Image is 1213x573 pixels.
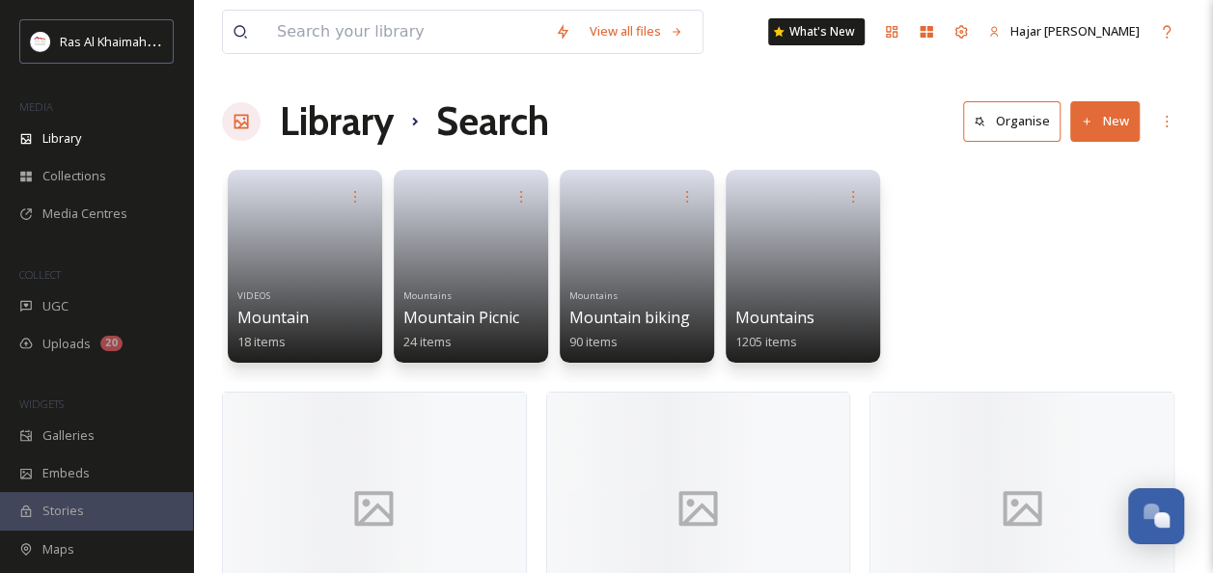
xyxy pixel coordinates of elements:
span: MEDIA [19,99,53,114]
span: Library [42,129,81,148]
button: Organise [963,101,1061,141]
span: Mountains [403,289,452,302]
span: Stories [42,502,84,520]
a: What's New [768,18,865,45]
a: Library [280,93,394,150]
span: Mountain [237,307,309,328]
a: MountainsMountain biking90 items [569,285,690,350]
button: Open Chat [1128,488,1184,544]
span: Galleries [42,426,95,445]
span: WIDGETS [19,396,64,411]
span: 90 items [569,333,618,350]
img: Logo_RAKTDA_RGB-01.png [31,32,50,51]
span: Mountains [735,307,814,328]
span: Hajar [PERSON_NAME] [1010,22,1140,40]
span: UGC [42,297,69,315]
a: MountainsMountain Picnic24 items [403,285,519,350]
span: Maps [42,540,74,559]
span: 1205 items [735,333,797,350]
div: 20 [100,336,123,351]
a: Mountains1205 items [735,309,814,350]
span: Embeds [42,464,90,482]
span: 18 items [237,333,286,350]
input: Search your library [267,11,545,53]
span: Ras Al Khaimah Tourism Development Authority [60,32,333,50]
span: Mountains [569,289,618,302]
span: 24 items [403,333,452,350]
span: VIDEOS [237,289,270,302]
span: COLLECT [19,267,61,282]
a: Hajar [PERSON_NAME] [979,13,1149,50]
span: Collections [42,167,106,185]
a: VIDEOSMountain18 items [237,285,309,350]
a: View all files [580,13,693,50]
span: Media Centres [42,205,127,223]
span: Uploads [42,335,91,353]
span: Mountain biking [569,307,690,328]
span: Mountain Picnic [403,307,519,328]
button: New [1070,101,1140,141]
h1: Search [436,93,549,150]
